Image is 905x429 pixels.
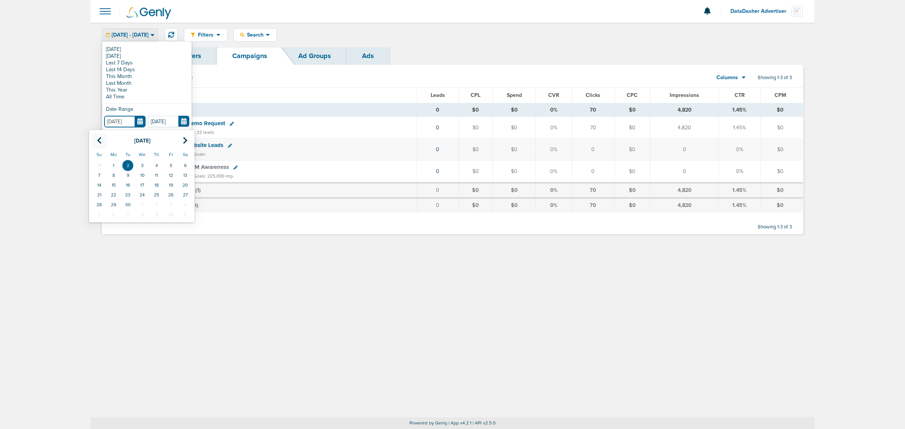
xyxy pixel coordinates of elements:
td: 70 [572,198,614,212]
th: Fr [164,149,178,161]
td: 11 [149,170,164,180]
a: Last 14 Days [104,66,190,73]
td: 22 [106,190,121,200]
a: This Year [104,87,190,93]
td: 0% [536,103,572,117]
td: 0% [536,183,572,198]
td: $0 [761,183,803,198]
span: CPC [627,92,638,98]
td: $0 [614,139,650,161]
small: | Goals: 22 leads [181,130,214,135]
td: 6 [178,161,192,170]
td: $0 [459,183,492,198]
td: 3 [164,200,178,210]
span: Search [244,32,266,38]
th: Tu [121,149,135,161]
td: $0 [761,103,803,117]
td: 0 [417,183,459,198]
td: 4,820 [650,117,719,139]
td: $0 [614,161,650,183]
td: 29 [106,200,121,210]
td: 12 [164,170,178,180]
span: CTR [735,92,745,98]
td: 9 [149,210,164,219]
span: Columns [716,74,738,81]
td: 4,820 [650,103,719,117]
td: TOTALS (account) [151,198,417,212]
td: 7 [121,210,135,219]
td: 0% [536,198,572,212]
td: 20 [178,180,192,190]
span: CPM [775,92,786,98]
td: 27 [178,190,192,200]
td: 4,820 [650,198,719,212]
td: $0 [492,161,536,183]
td: 17 [135,180,149,190]
a: Ads [347,47,390,65]
td: 9 [121,170,135,180]
td: $0 [614,183,650,198]
td: 11 [178,210,192,219]
span: [DATE] - [DATE] [112,32,149,38]
td: $0 [492,103,536,117]
td: 26 [164,190,178,200]
td: 5 [164,161,178,170]
th: Sa [178,149,192,161]
a: Ad Groups [283,47,347,65]
td: $0 [761,198,803,212]
span: DataDasher Demo Request [155,120,225,127]
td: 0 [572,161,614,183]
td: 30 [121,200,135,210]
td: $0 [761,139,803,161]
td: $0 [492,117,536,139]
p: Powered by Genly. [90,420,814,426]
span: CPL [471,92,480,98]
td: 21 [92,190,106,200]
td: 25 [149,190,164,200]
td: 4 [149,161,164,170]
td: TOTALS [151,103,417,117]
td: $0 [614,103,650,117]
td: 1.45% [719,117,761,139]
span: | API v2.5.0 [472,420,495,426]
div: Date Range [104,107,190,116]
td: $0 [761,117,803,139]
span: DataDasher ABM Awareness [155,164,229,170]
td: 2 [149,200,164,210]
td: $0 [459,117,492,139]
td: 70 [572,183,614,198]
span: Datadasher Website Leads [155,142,223,149]
small: | Goals: 225,000 imp. [191,173,234,179]
a: 0 [436,124,439,131]
td: $0 [459,139,492,161]
td: 10 [135,170,149,180]
a: Last 7 Days [104,60,190,66]
a: 0 [436,168,439,175]
td: 16 [121,180,135,190]
td: 28 [92,200,106,210]
td: 1 [106,161,121,170]
small: | Goals: [191,152,206,157]
td: 0 [650,139,719,161]
td: $0 [761,161,803,183]
span: 1 [197,187,199,193]
td: 8 [106,170,121,180]
td: 8 [135,210,149,219]
td: 4,820 [650,183,719,198]
a: Offers [167,47,217,65]
td: $0 [459,161,492,183]
th: Th [149,149,164,161]
th: We [135,149,149,161]
a: [DATE] [104,53,190,60]
td: 10 [164,210,178,219]
td: 0 [417,198,459,212]
span: Impressions [670,92,699,98]
th: Mo [106,149,121,161]
a: This Month [104,73,190,80]
span: CVR [548,92,559,98]
td: 24 [135,190,149,200]
img: Genly [126,7,171,19]
span: Leads [431,92,445,98]
span: Clicks [586,92,600,98]
td: $0 [492,139,536,161]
